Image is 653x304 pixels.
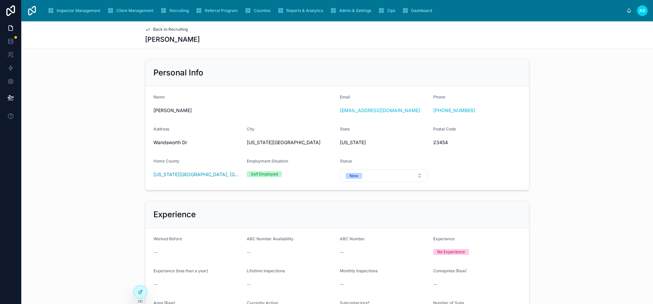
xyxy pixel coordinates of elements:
span: ABC Number Availability [247,236,293,241]
span: Dashboard [411,8,432,13]
h2: Experience [153,209,196,220]
span: State [340,126,350,131]
div: Self Employed [251,171,278,177]
span: 23454 [433,139,521,146]
span: -- [153,281,157,288]
span: Monthly Inspections [340,268,378,273]
div: scrollable content [43,3,626,18]
span: [US_STATE] [340,139,366,146]
img: App logo [27,5,37,16]
span: -- [340,249,344,256]
div: No Experience [437,249,465,255]
a: Reports & Analytics [275,5,328,17]
span: Counties [254,8,270,13]
span: Lifetime Inspections [247,268,285,273]
a: [PHONE_NUMBER] [433,107,475,114]
h1: [PERSON_NAME] [145,35,200,44]
span: Referral Program [205,8,238,13]
span: Recruiting [169,8,189,13]
button: Select Button [340,169,428,182]
a: [US_STATE][GEOGRAPHIC_DATA], [GEOGRAPHIC_DATA] [153,171,241,178]
span: Employment Situation [247,159,288,164]
span: Reports & Analytics [286,8,323,13]
a: Recruiting [158,5,193,17]
span: Experiance [433,236,455,241]
span: Experiance (less than a year) [153,268,208,273]
span: [PERSON_NAME] [153,107,335,114]
span: Home County [153,159,179,164]
span: Back to Recruiting [153,27,188,32]
a: [EMAIL_ADDRESS][DOMAIN_NAME] [340,107,420,114]
a: Counties [242,5,275,17]
span: Status [340,159,352,164]
span: Name [153,94,165,99]
a: Dashboard [400,5,437,17]
span: Postal Code [433,126,456,131]
a: Zips [376,5,400,17]
a: Inspector Management [45,5,105,17]
span: Email [340,94,350,99]
a: Back to Recruiting [145,27,188,32]
span: Admin & Settings [339,8,371,13]
span: -- [340,281,344,288]
span: Zips [387,8,395,13]
span: Wandsworth Dr [153,139,241,146]
span: AG [639,8,645,13]
a: Client Management [105,5,158,17]
div: New [350,173,358,179]
span: [US_STATE][GEOGRAPHIC_DATA] [247,139,335,146]
span: City [247,126,254,131]
span: -- [247,281,251,288]
span: Worked Before [153,236,182,241]
span: Address [153,126,169,131]
span: ABC Number [340,236,365,241]
span: Inspector Management [57,8,100,13]
span: -- [153,249,157,256]
span: Client Management [116,8,153,13]
a: Referral Program [193,5,242,17]
span: Comapnies (Raw) [433,268,467,273]
h2: Personal Info [153,67,203,78]
span: -- [433,281,437,288]
span: Phone [433,94,445,99]
span: -- [247,249,251,256]
a: Admin & Settings [328,5,376,17]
